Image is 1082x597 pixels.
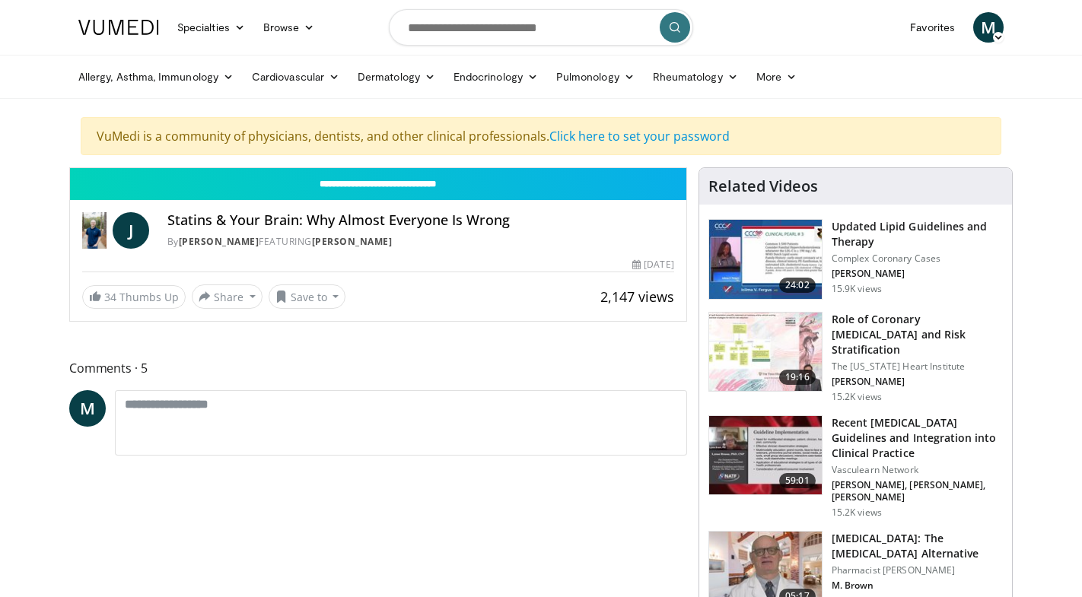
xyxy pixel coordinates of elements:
a: M [69,390,106,427]
h4: Related Videos [708,177,818,195]
span: 34 [104,290,116,304]
p: [PERSON_NAME], [PERSON_NAME], [PERSON_NAME] [832,479,1003,503]
a: Browse [254,12,324,43]
a: Endocrinology [444,62,547,92]
span: 59:01 [779,473,816,488]
h3: Updated Lipid Guidelines and Therapy [832,219,1003,249]
span: 2,147 views [600,287,674,306]
p: [PERSON_NAME] [832,268,1003,280]
div: [DATE] [632,258,673,272]
p: Vasculearn Network [832,464,1003,476]
a: Click here to set your password [549,128,730,144]
h3: [MEDICAL_DATA]: The [MEDICAL_DATA] Alternative [832,531,1003,561]
a: 24:02 Updated Lipid Guidelines and Therapy Complex Coronary Cases [PERSON_NAME] 15.9K views [708,219,1003,300]
a: J [113,212,149,249]
p: Complex Coronary Cases [832,252,1003,265]
span: 19:16 [779,370,816,385]
img: 1efa8c99-7b8a-4ab5-a569-1c219ae7bd2c.150x105_q85_crop-smart_upscale.jpg [709,313,822,392]
a: Specialties [168,12,254,43]
img: 77f671eb-9394-4acc-bc78-a9f077f94e00.150x105_q85_crop-smart_upscale.jpg [709,220,822,299]
a: Favorites [901,12,964,43]
p: 15.2K views [832,506,882,519]
img: 87825f19-cf4c-4b91-bba1-ce218758c6bb.150x105_q85_crop-smart_upscale.jpg [709,416,822,495]
a: Allergy, Asthma, Immunology [69,62,243,92]
a: Rheumatology [644,62,747,92]
button: Share [192,284,263,309]
a: [PERSON_NAME] [312,235,393,248]
span: Comments 5 [69,358,687,378]
p: 15.2K views [832,391,882,403]
p: Pharmacist [PERSON_NAME] [832,564,1003,576]
img: VuMedi Logo [78,20,159,35]
input: Search topics, interventions [389,9,693,46]
div: By FEATURING [167,235,674,249]
span: 24:02 [779,278,816,293]
a: Cardiovascular [243,62,348,92]
a: [PERSON_NAME] [179,235,259,248]
p: [PERSON_NAME] [832,376,1003,388]
a: 34 Thumbs Up [82,285,186,309]
img: Dr. Jordan Rennicke [82,212,107,249]
button: Save to [269,284,346,309]
p: The [US_STATE] Heart Institute [832,360,1003,373]
p: 15.9K views [832,283,882,295]
h3: Recent [MEDICAL_DATA] Guidelines and Integration into Clinical Practice [832,415,1003,461]
a: 19:16 Role of Coronary [MEDICAL_DATA] and Risk Stratification The [US_STATE] Heart Institute [PER... [708,312,1003,403]
a: More [747,62,806,92]
a: 59:01 Recent [MEDICAL_DATA] Guidelines and Integration into Clinical Practice Vasculearn Network ... [708,415,1003,519]
h4: Statins & Your Brain: Why Almost Everyone Is Wrong [167,212,674,229]
p: M. Brown [832,580,1003,592]
a: M [973,12,1004,43]
div: VuMedi is a community of physicians, dentists, and other clinical professionals. [81,117,1001,155]
a: Dermatology [348,62,444,92]
a: Pulmonology [547,62,644,92]
h3: Role of Coronary [MEDICAL_DATA] and Risk Stratification [832,312,1003,357]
